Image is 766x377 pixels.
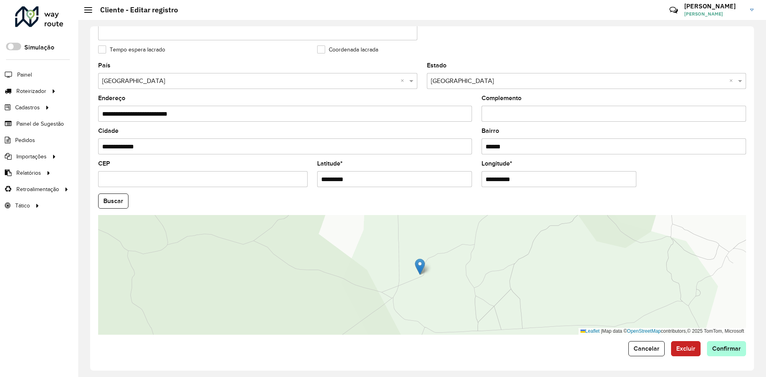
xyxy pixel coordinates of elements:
[684,10,744,18] span: [PERSON_NAME]
[580,328,600,334] a: Leaflet
[415,259,425,275] img: Marker
[665,2,682,19] a: Contato Rápido
[671,341,701,356] button: Excluir
[684,2,744,10] h3: [PERSON_NAME]
[16,87,46,95] span: Roteirizador
[317,45,378,54] label: Coordenada lacrada
[578,328,746,335] div: Map data © contributors,© 2025 TomTom, Microsoft
[676,345,695,352] span: Excluir
[98,126,118,136] label: Cidade
[16,120,64,128] span: Painel de Sugestão
[401,76,407,86] span: Clear all
[17,71,32,79] span: Painel
[98,93,125,103] label: Endereço
[98,45,165,54] label: Tempo espera lacrado
[24,43,54,52] label: Simulação
[601,328,602,334] span: |
[98,159,110,168] label: CEP
[427,61,446,70] label: Estado
[482,159,512,168] label: Longitude
[92,6,178,14] h2: Cliente - Editar registro
[15,201,30,210] span: Tático
[482,126,499,136] label: Bairro
[16,185,59,193] span: Retroalimentação
[16,169,41,177] span: Relatórios
[15,136,35,144] span: Pedidos
[628,341,665,356] button: Cancelar
[627,328,661,334] a: OpenStreetMap
[15,103,40,112] span: Cadastros
[98,61,111,70] label: País
[707,341,746,356] button: Confirmar
[317,159,343,168] label: Latitude
[16,152,47,161] span: Importações
[712,345,741,352] span: Confirmar
[729,76,736,86] span: Clear all
[482,93,521,103] label: Complemento
[634,345,659,352] span: Cancelar
[98,193,128,209] button: Buscar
